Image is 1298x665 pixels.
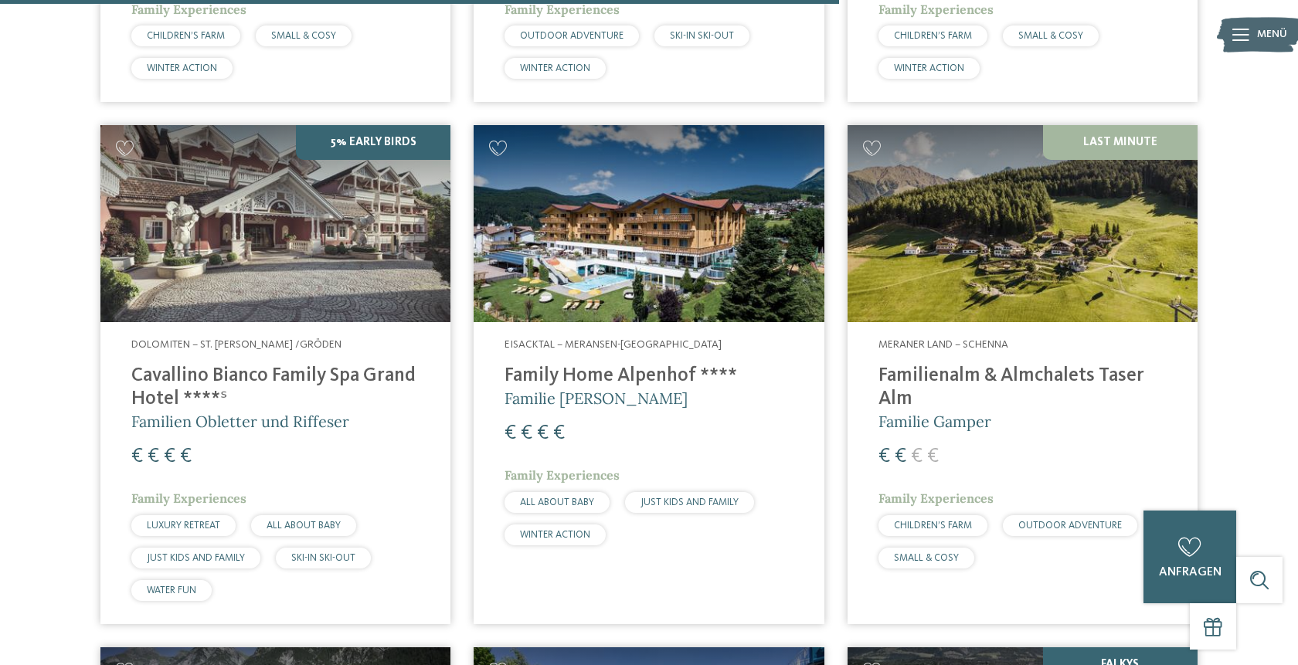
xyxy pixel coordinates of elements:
span: € [521,423,532,443]
span: € [164,446,175,467]
span: € [911,446,923,467]
h4: Cavallino Bianco Family Spa Grand Hotel ****ˢ [131,365,420,411]
a: Familienhotels gesucht? Hier findet ihr die besten! Eisacktal – Meransen-[GEOGRAPHIC_DATA] Family... [474,125,824,623]
span: SMALL & COSY [271,31,336,41]
span: Familie [PERSON_NAME] [505,388,688,408]
span: OUTDOOR ADVENTURE [1018,521,1122,531]
span: € [148,446,159,467]
span: Dolomiten – St. [PERSON_NAME] /Gröden [131,339,341,350]
span: Meraner Land – Schenna [878,339,1008,350]
span: Family Experiences [505,2,620,17]
img: Familienhotels gesucht? Hier findet ihr die besten! [848,125,1198,322]
a: Familienhotels gesucht? Hier findet ihr die besten! 5% Early Birds Dolomiten – St. [PERSON_NAME] ... [100,125,450,623]
img: Family Spa Grand Hotel Cavallino Bianco ****ˢ [100,125,450,322]
span: LUXURY RETREAT [147,521,220,531]
span: WATER FUN [147,585,196,595]
span: € [505,423,516,443]
span: € [180,446,192,467]
img: Family Home Alpenhof **** [474,125,824,322]
span: Eisacktal – Meransen-[GEOGRAPHIC_DATA] [505,339,722,350]
span: Family Experiences [505,467,620,483]
span: SMALL & COSY [1018,31,1083,41]
span: JUST KIDS AND FAMILY [147,553,245,563]
span: Familien Obletter und Riffeser [131,412,349,431]
span: WINTER ACTION [520,530,590,540]
span: € [131,446,143,467]
span: CHILDREN’S FARM [894,521,972,531]
span: CHILDREN’S FARM [147,31,225,41]
span: ALL ABOUT BABY [267,521,341,531]
a: anfragen [1143,511,1236,603]
span: Family Experiences [131,2,246,17]
span: anfragen [1159,566,1222,578]
span: € [553,423,565,443]
a: Familienhotels gesucht? Hier findet ihr die besten! Last Minute Meraner Land – Schenna Familienal... [848,125,1198,623]
h4: Familienalm & Almchalets Taser Alm [878,365,1167,411]
span: ALL ABOUT BABY [520,497,594,507]
h4: Family Home Alpenhof **** [505,365,793,388]
span: CHILDREN’S FARM [894,31,972,41]
span: € [878,446,890,467]
span: Family Experiences [878,490,994,506]
span: WINTER ACTION [520,63,590,73]
span: SMALL & COSY [894,553,959,563]
span: OUTDOOR ADVENTURE [520,31,624,41]
span: € [537,423,549,443]
span: Family Experiences [131,490,246,506]
span: WINTER ACTION [894,63,964,73]
span: Family Experiences [878,2,994,17]
span: € [895,446,906,467]
span: WINTER ACTION [147,63,217,73]
span: € [927,446,939,467]
span: Familie Gamper [878,412,991,431]
span: JUST KIDS AND FAMILY [641,497,739,507]
span: SKI-IN SKI-OUT [291,553,355,563]
span: SKI-IN SKI-OUT [670,31,734,41]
